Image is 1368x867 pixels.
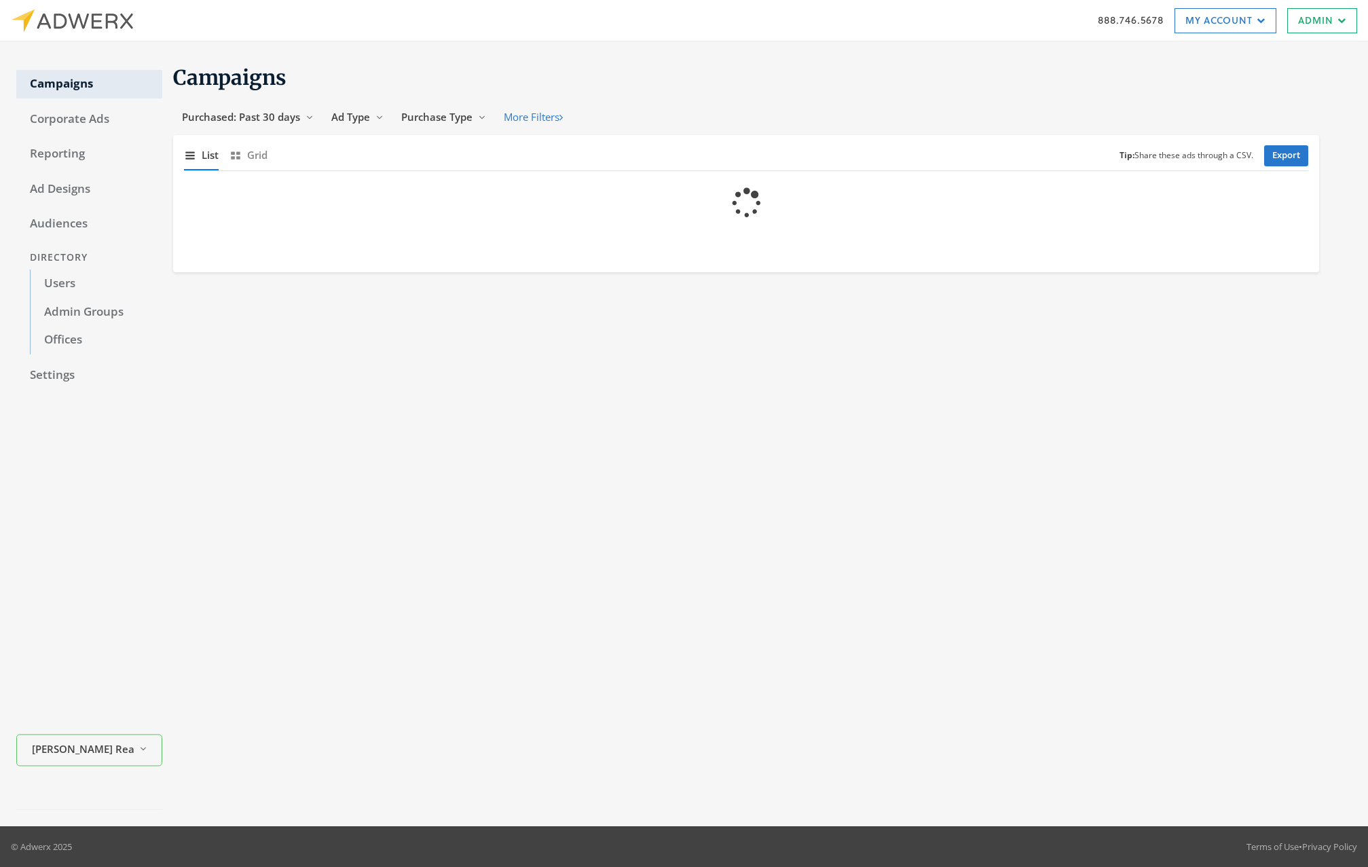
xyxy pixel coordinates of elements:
a: Audiences [16,210,162,238]
img: Adwerx [11,9,133,33]
span: Campaigns [173,64,286,90]
a: Users [30,270,162,298]
button: More Filters [495,105,572,130]
a: My Account [1175,8,1276,33]
a: Terms of Use [1246,841,1299,853]
button: [PERSON_NAME] Realty [16,735,162,767]
a: Ad Designs [16,175,162,204]
div: Directory [16,245,162,270]
a: 888.746.5678 [1098,13,1164,27]
button: Purchase Type [392,105,495,130]
p: © Adwerx 2025 [11,840,72,853]
span: [PERSON_NAME] Realty [32,741,134,757]
a: Privacy Policy [1302,841,1357,853]
button: Ad Type [322,105,392,130]
span: List [202,147,219,163]
button: List [184,141,219,170]
span: Purchase Type [401,110,473,124]
button: Purchased: Past 30 days [173,105,322,130]
div: • [1246,840,1357,853]
a: Reporting [16,140,162,168]
a: Admin Groups [30,298,162,327]
span: Grid [247,147,267,163]
a: Campaigns [16,70,162,98]
a: Settings [16,361,162,390]
a: Export [1264,145,1308,166]
a: Admin [1287,8,1357,33]
a: Offices [30,326,162,354]
span: Purchased: Past 30 days [182,110,300,124]
a: Corporate Ads [16,105,162,134]
span: Ad Type [331,110,370,124]
button: Grid [229,141,267,170]
b: Tip: [1120,149,1134,161]
small: Share these ads through a CSV. [1120,149,1253,162]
